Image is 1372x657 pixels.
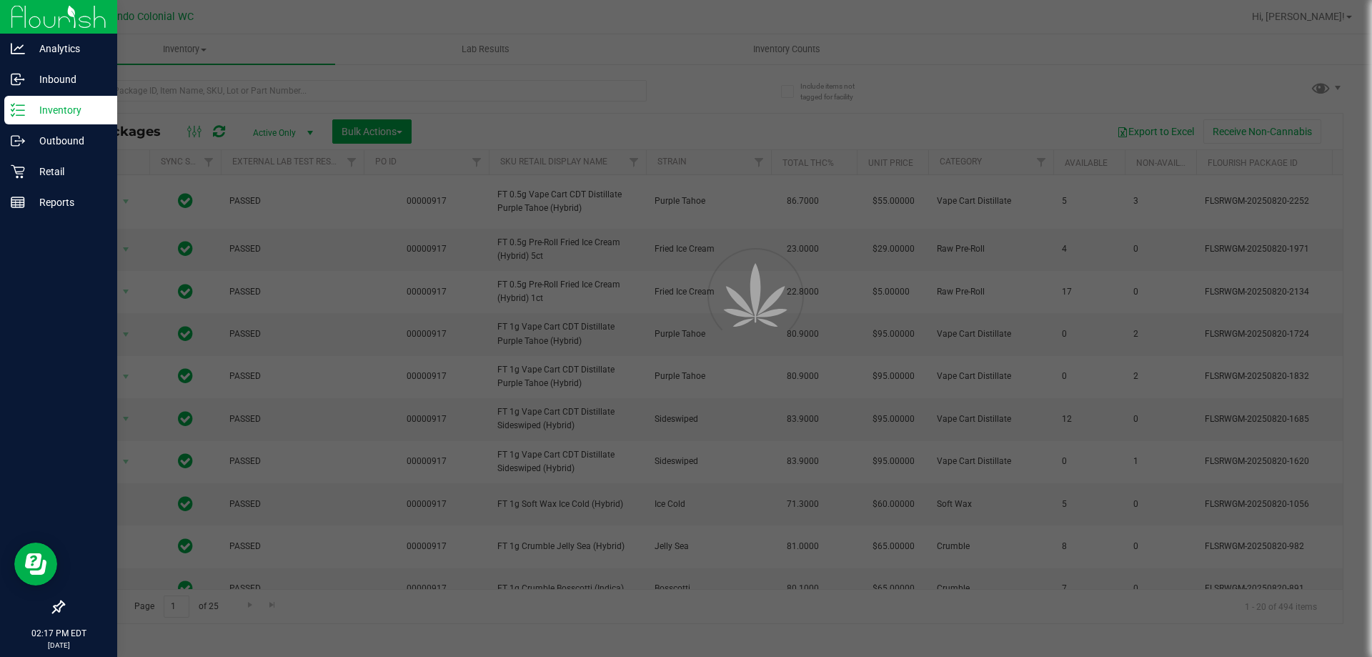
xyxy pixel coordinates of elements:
[11,164,25,179] inline-svg: Retail
[25,194,111,211] p: Reports
[11,72,25,87] inline-svg: Inbound
[11,41,25,56] inline-svg: Analytics
[25,163,111,180] p: Retail
[11,134,25,148] inline-svg: Outbound
[6,640,111,651] p: [DATE]
[25,132,111,149] p: Outbound
[25,71,111,88] p: Inbound
[25,102,111,119] p: Inventory
[14,543,57,586] iframe: Resource center
[6,627,111,640] p: 02:17 PM EDT
[11,195,25,209] inline-svg: Reports
[25,40,111,57] p: Analytics
[11,103,25,117] inline-svg: Inventory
